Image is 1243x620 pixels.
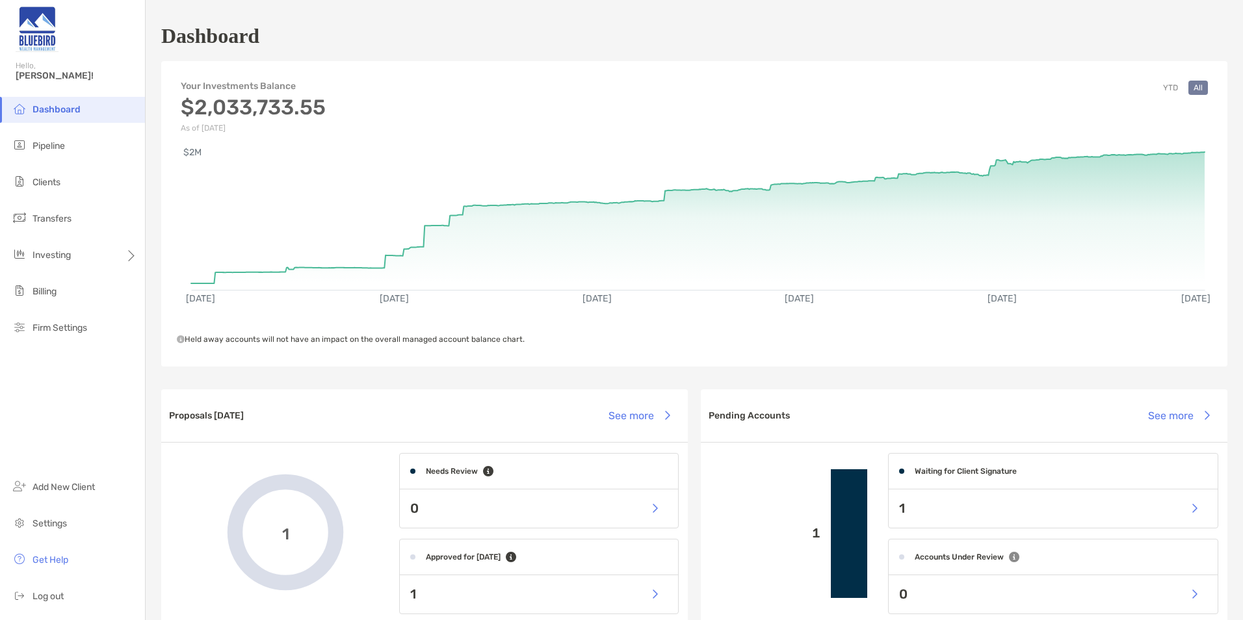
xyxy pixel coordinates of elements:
[12,551,27,567] img: get-help icon
[12,478,27,494] img: add_new_client icon
[12,283,27,298] img: billing icon
[899,586,908,602] p: 0
[33,322,87,333] span: Firm Settings
[426,467,478,476] h4: Needs Review
[181,123,326,133] p: As of [DATE]
[899,500,905,517] p: 1
[915,467,1017,476] h4: Waiting for Client Signature
[582,293,612,304] text: [DATE]
[12,101,27,116] img: dashboard icon
[33,591,64,602] span: Log out
[410,586,416,602] p: 1
[1158,81,1183,95] button: YTD
[12,174,27,189] img: clients icon
[988,293,1017,304] text: [DATE]
[785,293,814,304] text: [DATE]
[12,210,27,226] img: transfers icon
[282,523,289,542] span: 1
[380,293,409,304] text: [DATE]
[16,70,137,81] span: [PERSON_NAME]!
[1188,81,1208,95] button: All
[1138,401,1220,430] button: See more
[169,410,244,421] h3: Proposals [DATE]
[12,588,27,603] img: logout icon
[709,410,790,421] h3: Pending Accounts
[711,525,820,541] p: 1
[12,515,27,530] img: settings icon
[186,293,215,304] text: [DATE]
[598,401,680,430] button: See more
[181,95,326,120] h3: $2,033,733.55
[183,147,202,158] text: $2M
[33,104,81,115] span: Dashboard
[12,246,27,262] img: investing icon
[12,137,27,153] img: pipeline icon
[12,319,27,335] img: firm-settings icon
[16,5,59,52] img: Zoe Logo
[33,140,65,151] span: Pipeline
[177,335,525,344] span: Held away accounts will not have an impact on the overall managed account balance chart.
[33,482,95,493] span: Add New Client
[161,24,259,48] h1: Dashboard
[33,554,68,565] span: Get Help
[33,250,71,261] span: Investing
[33,286,57,297] span: Billing
[33,213,72,224] span: Transfers
[1181,293,1210,304] text: [DATE]
[33,518,67,529] span: Settings
[426,552,501,562] h4: Approved for [DATE]
[33,177,60,188] span: Clients
[915,552,1004,562] h4: Accounts Under Review
[410,500,419,517] p: 0
[181,81,326,92] h4: Your Investments Balance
